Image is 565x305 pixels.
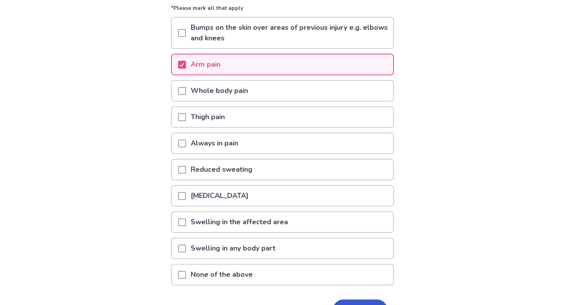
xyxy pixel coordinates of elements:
p: Always in pain [186,133,243,153]
p: None of the above [186,265,257,285]
p: *Please mark all that apply [171,4,394,17]
p: Bumps on the skin over areas of previous injury e.g. elbows and knees [186,18,393,48]
p: Thigh pain [186,107,230,127]
p: Swelling in the affected area [186,212,293,232]
p: Arm pain [186,54,225,74]
p: [MEDICAL_DATA] [186,186,253,206]
p: Swelling in any body part [186,238,280,258]
p: Whole body pain [186,81,253,101]
p: Reduced sweating [186,160,257,180]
